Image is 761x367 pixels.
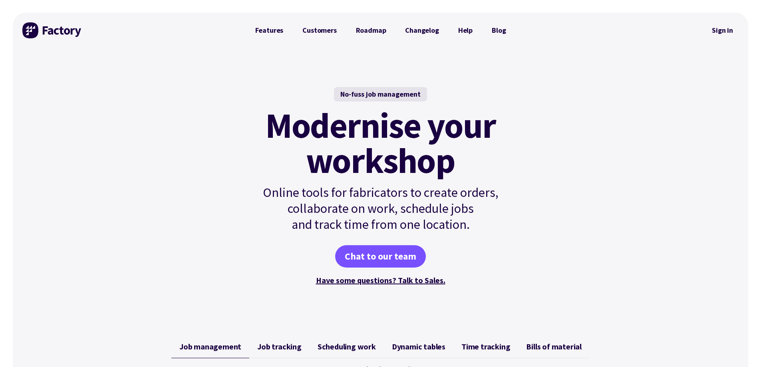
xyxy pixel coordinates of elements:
span: Scheduling work [318,342,376,351]
span: Time tracking [461,342,510,351]
span: Job tracking [257,342,302,351]
a: Changelog [395,22,448,38]
img: Factory [22,22,82,38]
nav: Primary Navigation [246,22,516,38]
a: Blog [482,22,515,38]
a: Help [449,22,482,38]
span: Dynamic tables [392,342,445,351]
p: Online tools for fabricators to create orders, collaborate on work, schedule jobs and track time ... [246,184,516,232]
span: Bills of material [526,342,582,351]
span: Job management [179,342,241,351]
div: No-fuss job management [334,87,427,101]
nav: Secondary Navigation [706,21,739,40]
a: Have some questions? Talk to Sales. [316,275,445,285]
a: Roadmap [346,22,396,38]
a: Customers [293,22,346,38]
a: Features [246,22,293,38]
mark: Modernise your workshop [265,108,496,178]
a: Sign in [706,21,739,40]
a: Chat to our team [335,245,426,268]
